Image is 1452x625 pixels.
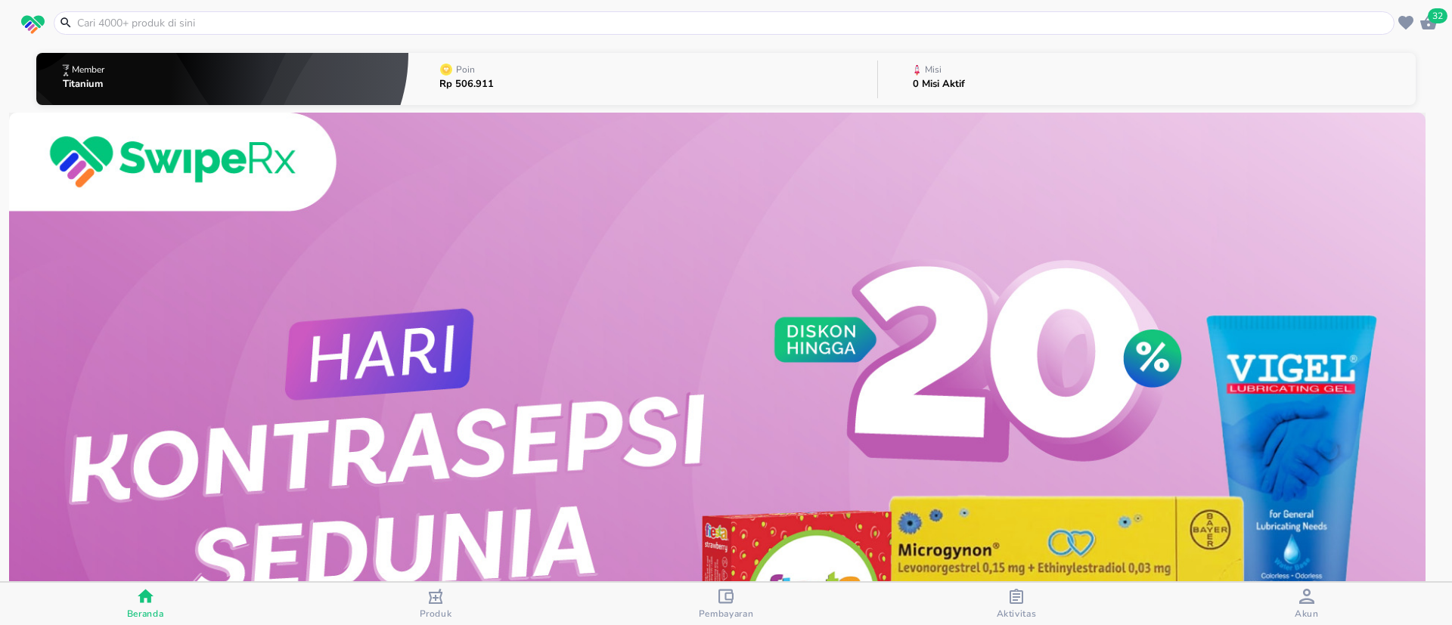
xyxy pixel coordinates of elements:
[1417,11,1440,34] button: 32
[1162,583,1452,625] button: Akun
[913,79,965,89] p: 0 Misi Aktif
[420,608,452,620] span: Produk
[21,15,45,35] img: logo_swiperx_s.bd005f3b.svg
[456,65,475,74] p: Poin
[408,49,877,109] button: PoinRp 506.911
[699,608,754,620] span: Pembayaran
[36,49,408,109] button: MemberTitanium
[1428,8,1447,23] span: 32
[1295,608,1319,620] span: Akun
[997,608,1037,620] span: Aktivitas
[925,65,942,74] p: Misi
[878,49,1416,109] button: Misi0 Misi Aktif
[72,65,104,74] p: Member
[871,583,1162,625] button: Aktivitas
[439,79,494,89] p: Rp 506.911
[290,583,581,625] button: Produk
[76,15,1391,31] input: Cari 4000+ produk di sini
[581,583,871,625] button: Pembayaran
[127,608,164,620] span: Beranda
[63,79,107,89] p: Titanium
